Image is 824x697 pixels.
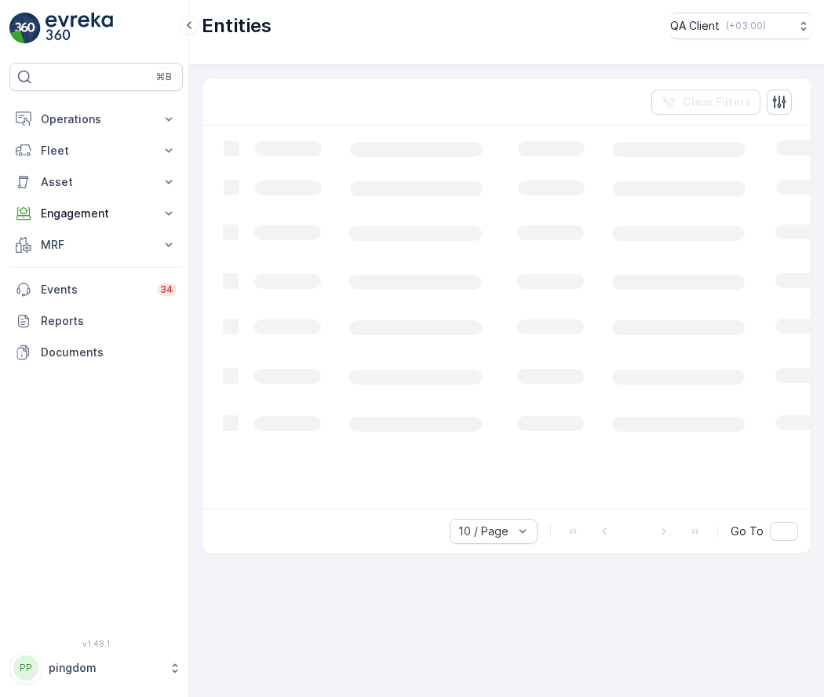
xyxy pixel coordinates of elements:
[41,345,177,360] p: Documents
[49,660,161,676] p: pingdom
[156,71,172,83] p: ⌘B
[670,18,720,34] p: QA Client
[160,283,173,296] p: 34
[731,524,764,539] span: Go To
[9,651,183,684] button: PPpingdom
[41,174,151,190] p: Asset
[9,229,183,261] button: MRF
[670,13,811,39] button: QA Client(+03:00)
[9,337,183,368] a: Documents
[9,135,183,166] button: Fleet
[9,198,183,229] button: Engagement
[9,274,183,305] a: Events34
[9,305,183,337] a: Reports
[41,206,151,221] p: Engagement
[683,94,751,110] p: Clear Filters
[9,104,183,135] button: Operations
[9,13,41,44] img: logo
[13,655,38,681] div: PP
[41,237,151,253] p: MRF
[41,111,151,127] p: Operations
[726,20,766,32] p: ( +03:00 )
[41,282,148,297] p: Events
[202,13,272,38] p: Entities
[9,166,183,198] button: Asset
[41,143,151,159] p: Fleet
[651,89,760,115] button: Clear Filters
[46,13,113,44] img: logo_light-DOdMpM7g.png
[9,639,183,648] span: v 1.48.1
[41,313,177,329] p: Reports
